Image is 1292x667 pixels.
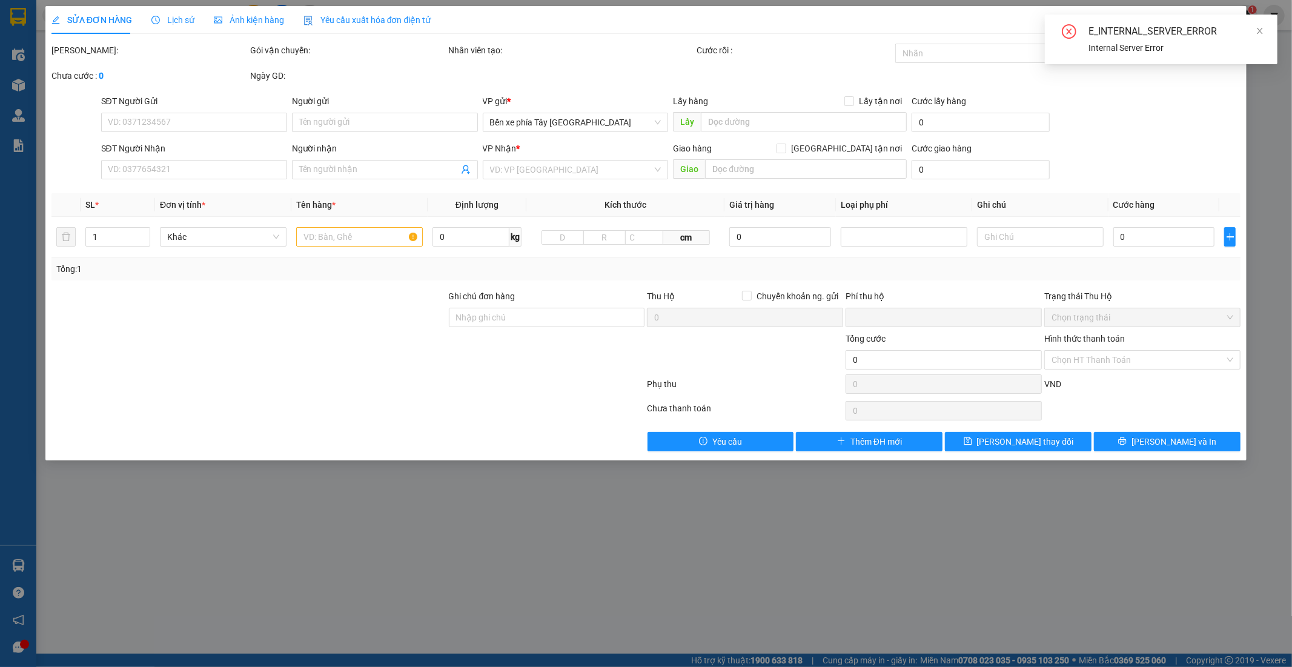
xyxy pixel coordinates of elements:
[673,112,701,131] span: Lấy
[1062,24,1076,41] span: close-circle
[1113,200,1155,210] span: Cước hàng
[296,200,336,210] span: Tên hàng
[646,377,845,399] div: Phụ thu
[605,200,646,210] span: Kích thước
[449,291,515,301] label: Ghi chú đơn hàng
[296,227,423,247] input: VD: Bàn, Ghế
[56,227,76,247] button: delete
[1044,334,1125,343] label: Hình thức thanh toán
[303,16,313,25] img: icon
[250,69,446,82] div: Ngày GD:
[912,144,972,153] label: Cước giao hàng
[1088,24,1263,39] div: E_INTERNAL_SERVER_ERROR
[1088,41,1263,55] div: Internal Server Error
[646,402,845,423] div: Chưa thanh toán
[51,69,248,82] div: Chưa cước :
[1052,308,1233,327] span: Chọn trạng thái
[850,435,902,448] span: Thêm ĐH mới
[647,291,675,301] span: Thu Hộ
[625,230,663,245] input: C
[449,308,645,327] input: Ghi chú đơn hàng
[101,95,287,108] div: SĐT Người Gửi
[509,227,522,247] span: kg
[292,95,478,108] div: Người gửi
[1256,27,1264,35] span: close
[303,15,431,25] span: Yêu cầu xuất hóa đơn điện tử
[250,44,446,57] div: Gói vận chuyển:
[699,437,707,446] span: exclamation-circle
[796,432,942,451] button: plusThêm ĐH mới
[583,230,626,245] input: R
[1131,435,1216,448] span: [PERSON_NAME] và In
[85,200,95,210] span: SL
[214,15,284,25] span: Ảnh kiện hàng
[648,432,794,451] button: exclamation-circleYêu cầu
[1224,227,1236,247] button: plus
[160,200,205,210] span: Đơn vị tính
[697,44,893,57] div: Cước rồi :
[51,15,132,25] span: SỬA ĐƠN HÀNG
[729,200,774,210] span: Giá trị hàng
[752,290,843,303] span: Chuyển khoản ng. gửi
[964,437,972,446] span: save
[56,262,499,276] div: Tổng: 1
[151,16,160,24] span: clock-circle
[854,95,907,108] span: Lấy tận nơi
[214,16,222,24] span: picture
[701,112,907,131] input: Dọc đường
[461,165,471,174] span: user-add
[673,144,712,153] span: Giao hàng
[846,290,1042,308] div: Phí thu hộ
[673,96,708,106] span: Lấy hàng
[483,95,669,108] div: VP gửi
[51,44,248,57] div: [PERSON_NAME]:
[483,144,517,153] span: VP Nhận
[1213,6,1247,40] button: Close
[977,435,1074,448] span: [PERSON_NAME] thay đổi
[1044,290,1241,303] div: Trạng thái Thu Hộ
[912,160,1050,179] input: Cước giao hàng
[1118,437,1127,446] span: printer
[292,142,478,155] div: Người nhận
[1044,379,1061,389] span: VND
[101,142,287,155] div: SĐT Người Nhận
[977,227,1104,247] input: Ghi Chú
[712,435,742,448] span: Yêu cầu
[456,200,499,210] span: Định lượng
[912,113,1050,132] input: Cước lấy hàng
[912,96,966,106] label: Cước lấy hàng
[490,113,661,131] span: Bến xe phía Tây Thanh Hóa
[673,159,705,179] span: Giao
[151,15,194,25] span: Lịch sử
[542,230,584,245] input: D
[846,334,886,343] span: Tổng cước
[972,193,1108,217] th: Ghi chú
[837,437,846,446] span: plus
[167,228,279,246] span: Khác
[1094,432,1241,451] button: printer[PERSON_NAME] và In
[836,193,972,217] th: Loại phụ phí
[99,71,104,81] b: 0
[705,159,907,179] input: Dọc đường
[1225,232,1235,242] span: plus
[786,142,907,155] span: [GEOGRAPHIC_DATA] tận nơi
[51,16,60,24] span: edit
[663,230,710,245] span: cm
[449,44,695,57] div: Nhân viên tạo:
[945,432,1092,451] button: save[PERSON_NAME] thay đổi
